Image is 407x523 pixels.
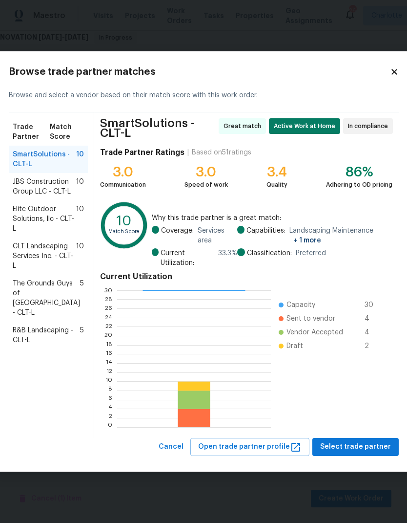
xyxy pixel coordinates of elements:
text: 20 [104,333,112,339]
text: 10 [117,215,131,228]
text: 12 [106,370,112,375]
span: R&B Landscaping - CLT-L [13,326,80,345]
span: 4 [365,327,380,337]
text: 10 [105,379,112,385]
span: Select trade partner [320,441,391,453]
span: Match Score [50,122,84,142]
span: 5 [80,279,84,318]
span: Open trade partner profile [198,441,302,453]
span: 10 [76,241,84,271]
text: Match Score [108,229,140,235]
text: 28 [105,297,112,303]
div: Quality [266,180,287,190]
span: 10 [76,204,84,234]
div: | [184,148,192,157]
span: Cancel [159,441,183,453]
span: 5 [80,326,84,345]
text: 14 [106,360,112,366]
text: 26 [105,305,112,311]
text: 18 [106,342,112,348]
span: 2 [365,341,380,351]
span: 10 [76,150,84,169]
text: 0 [108,424,112,430]
span: SmartSolutions - CLT-L [100,118,216,138]
span: Current Utilization: [161,248,214,268]
text: 4 [108,406,112,412]
span: Classification: [247,248,292,258]
div: Communication [100,180,146,190]
span: In compliance [348,121,392,131]
text: 30 [104,287,112,293]
text: 2 [109,415,112,421]
text: 24 [105,315,112,321]
span: Preferred [296,248,326,258]
span: SmartSolutions - CLT-L [13,150,76,169]
span: 4 [365,314,380,324]
div: 3.0 [184,167,228,177]
h2: Browse trade partner matches [9,67,390,77]
h4: Trade Partner Ratings [100,148,184,157]
span: The Grounds Guys of [GEOGRAPHIC_DATA] - CLT-L [13,279,80,318]
span: 33.3 % [218,248,237,268]
span: Sent to vendor [286,314,335,324]
div: 3.0 [100,167,146,177]
span: CLT Landscaping Services Inc. - CLT-L [13,241,76,271]
span: Landscaping Maintenance [289,226,393,245]
text: 22 [105,324,112,330]
div: 86% [326,167,392,177]
span: JBS Construction Group LLC - CLT-L [13,177,76,196]
span: Coverage: [161,226,194,245]
button: Open trade partner profile [190,438,309,456]
span: Why this trade partner is a great match: [152,213,392,223]
span: Capacity [286,300,315,310]
text: 8 [108,388,112,393]
span: 30 [365,300,380,310]
button: Cancel [155,438,187,456]
button: Select trade partner [312,438,399,456]
span: Capabilities: [246,226,285,245]
span: Great match [224,121,265,131]
span: Active Work at Home [274,121,339,131]
text: 16 [106,351,112,357]
div: Speed of work [184,180,228,190]
div: Adhering to OD pricing [326,180,392,190]
div: Browse and select a vendor based on their match score with this work order. [9,79,399,112]
span: Elite Outdoor Solutions, llc - CLT-L [13,204,76,234]
span: 10 [76,177,84,196]
text: 6 [108,397,112,403]
h4: Current Utilization [100,272,393,282]
div: 3.4 [266,167,287,177]
span: Services area [198,226,237,245]
div: Based on 51 ratings [192,148,251,157]
span: Trade Partner [13,122,50,142]
span: Draft [286,341,303,351]
span: Vendor Accepted [286,327,343,337]
span: + 1 more [293,237,321,244]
